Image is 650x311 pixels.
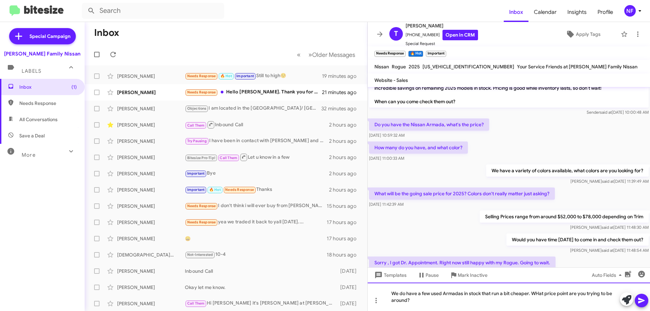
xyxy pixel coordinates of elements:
[117,251,185,258] div: [DEMOGRAPHIC_DATA][PERSON_NAME]
[22,68,41,74] span: Labels
[220,156,237,160] span: Call Them
[185,72,322,80] div: Still to high☺️
[329,154,362,161] div: 2 hours ago
[187,90,216,94] span: Needs Response
[444,269,493,281] button: Mark Inactive
[406,22,478,30] span: [PERSON_NAME]
[600,110,612,115] span: said at
[392,64,406,70] span: Rogue
[71,84,77,90] span: (1)
[329,138,362,145] div: 2 hours ago
[185,218,327,226] div: yea we traded it back to yall [DATE]....
[369,187,555,200] p: What will be the going sale price for 2025? Colors don't really matter just asking?
[187,220,216,224] span: Needs Response
[528,2,562,22] a: Calendar
[117,203,185,209] div: [PERSON_NAME]
[185,170,329,177] div: Bye
[412,269,444,281] button: Pause
[185,186,329,194] div: Thanks
[327,219,362,226] div: 17 hours ago
[369,141,468,154] p: How many do you have, and what color?
[187,301,205,306] span: Call Them
[602,179,614,184] span: said at
[117,121,185,128] div: [PERSON_NAME]
[187,187,205,192] span: Important
[576,28,601,40] span: Apply Tags
[293,48,305,62] button: Previous
[187,252,213,257] span: Not-Interested
[504,2,528,22] a: Inbox
[187,204,216,208] span: Needs Response
[94,27,119,38] h1: Inbox
[29,33,70,40] span: Special Campaign
[117,186,185,193] div: [PERSON_NAME]
[82,3,224,19] input: Search
[368,269,412,281] button: Templates
[329,170,362,177] div: 2 hours ago
[117,89,185,96] div: [PERSON_NAME]
[304,48,359,62] button: Next
[570,179,649,184] span: [PERSON_NAME] [DATE] 11:39:49 AM
[185,153,329,161] div: Let u know in a few
[117,73,185,80] div: [PERSON_NAME]
[592,2,619,22] a: Profile
[458,269,487,281] span: Mark Inactive
[486,164,649,177] p: We have a variety of colors available, what colors are you looking for?
[321,105,362,112] div: 32 minutes ago
[369,202,404,207] span: [DATE] 11:42:39 AM
[562,2,592,22] a: Insights
[187,74,216,78] span: Needs Response
[322,73,362,80] div: 19 minutes ago
[117,235,185,242] div: [PERSON_NAME]
[373,269,407,281] span: Templates
[426,269,439,281] span: Pause
[570,248,649,253] span: [PERSON_NAME] [DATE] 11:48:54 AM
[185,235,327,242] div: 😄
[312,51,355,59] span: Older Messages
[187,106,207,111] span: Objections
[19,116,58,123] span: All Conversations
[19,84,77,90] span: Inbox
[369,133,405,138] span: [DATE] 10:59:32 AM
[337,300,362,307] div: [DATE]
[329,121,362,128] div: 2 hours ago
[185,284,337,291] div: Okay let me know.
[506,234,649,246] p: Would you have time [DATE] to come in and check them out?
[117,284,185,291] div: [PERSON_NAME]
[4,50,81,57] div: [PERSON_NAME] Family Nissan
[406,30,478,40] span: [PHONE_NUMBER]
[293,48,359,62] nav: Page navigation example
[187,156,215,160] span: Bitesize Pro-Tip!
[374,77,408,83] span: Website - Sales
[117,300,185,307] div: [PERSON_NAME]
[185,137,329,145] div: I have been in contact with [PERSON_NAME] and she has been more than helpful!! I am out of town u...
[624,5,636,17] div: NF
[602,225,613,230] span: said at
[19,100,77,107] span: Needs Response
[117,138,185,145] div: [PERSON_NAME]
[369,118,489,131] p: Do you have the Nissan Armada, what's the price?
[19,132,45,139] span: Save a Deal
[220,74,232,78] span: 🔥 Hot
[185,202,327,210] div: I don't think i will ever buy from [PERSON_NAME] Family Nissan again. I just had a general bad ex...
[369,257,556,269] p: Sorry , I got Dr. Appointment. Right now still happy with my Rogue. Going to wait.
[374,51,406,57] small: Needs Response
[185,268,337,274] div: Inbound Call
[409,64,420,70] span: 2025
[185,105,321,112] div: I am located in the [GEOGRAPHIC_DATA]/ [GEOGRAPHIC_DATA] Area. [STREET_ADDRESS]
[22,152,36,158] span: More
[117,219,185,226] div: [PERSON_NAME]
[297,50,301,59] span: «
[322,89,362,96] div: 21 minutes ago
[548,28,617,40] button: Apply Tags
[406,40,478,47] span: Special Request
[368,283,650,311] div: We do have a few used Armadas in stock that run a bit cheaper. WHat price point are you trying to...
[480,210,649,223] p: Selling Prices range from around $52,000 to $78,000 depending on Trim
[337,268,362,274] div: [DATE]
[9,28,76,44] a: Special Campaign
[327,235,362,242] div: 17 hours ago
[117,170,185,177] div: [PERSON_NAME]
